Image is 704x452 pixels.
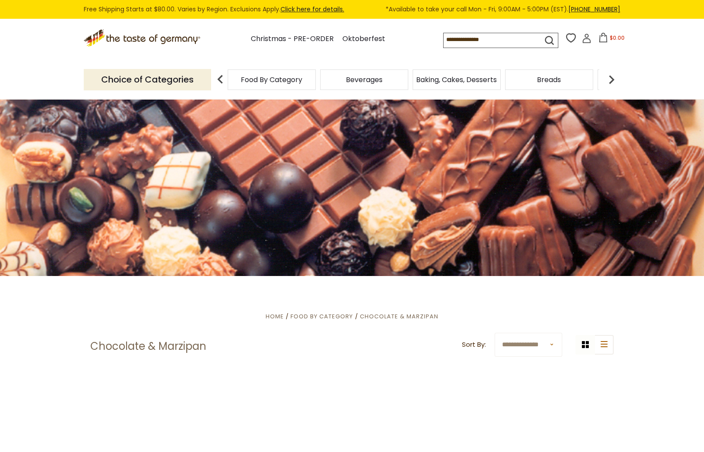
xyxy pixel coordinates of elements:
button: $0.00 [593,33,630,46]
p: Choice of Categories [84,69,211,90]
a: Baking, Cakes, Desserts [416,76,497,83]
a: Christmas - PRE-ORDER [251,33,334,45]
div: Free Shipping Starts at $80.00. Varies by Region. Exclusions Apply. [84,4,620,14]
a: Chocolate & Marzipan [360,312,438,321]
a: [PHONE_NUMBER] [568,5,620,14]
a: Beverages [346,76,383,83]
h1: Chocolate & Marzipan [90,340,206,353]
a: Food By Category [290,312,353,321]
a: Home [266,312,284,321]
span: *Available to take your call Mon - Fri, 9:00AM - 5:00PM (EST). [386,4,620,14]
label: Sort By: [462,339,486,350]
a: Click here for details. [280,5,344,14]
a: Breads [537,76,561,83]
a: Oktoberfest [342,33,385,45]
span: $0.00 [610,34,625,41]
a: Food By Category [241,76,302,83]
img: next arrow [603,71,620,88]
img: previous arrow [212,71,229,88]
